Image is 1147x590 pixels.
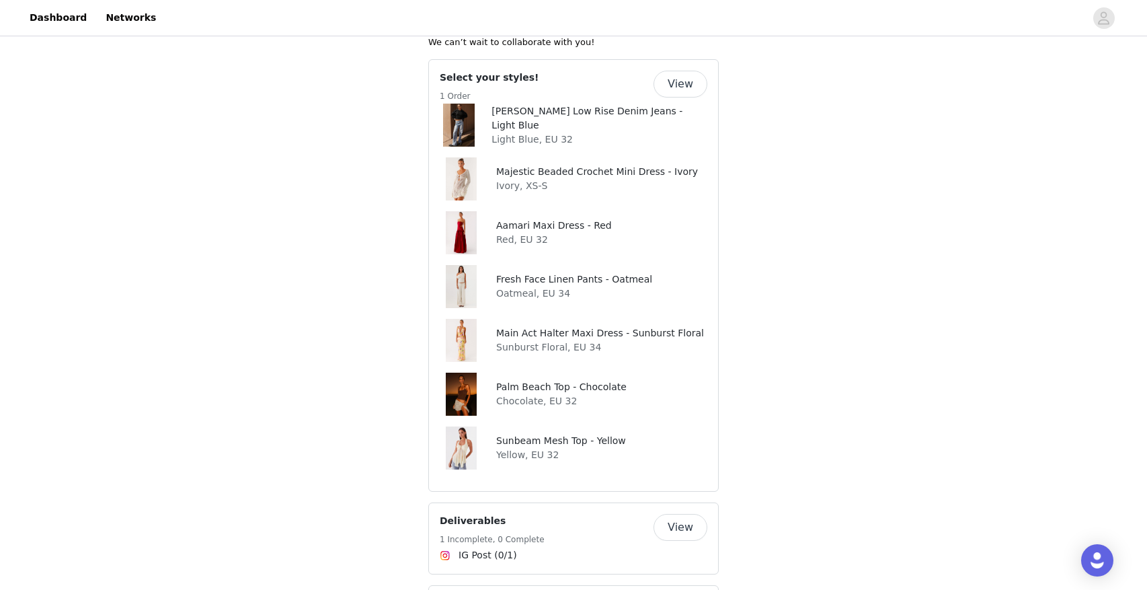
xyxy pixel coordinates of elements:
h4: Select your styles! [440,71,539,85]
h4: Main Act Halter Maxi Dress - Sunburst Floral [496,326,704,340]
span: IG Post (0/1) [459,548,517,562]
p: We can’t wait to collaborate with you! [428,36,719,49]
p: Red, EU 32 [496,233,612,247]
p: Ivory, XS-S [496,179,698,193]
h4: Aamari Maxi Dress - Red [496,219,612,233]
img: Majestic Beaded Crochet Mini Dress - Ivory [446,157,477,200]
h4: Majestic Beaded Crochet Mini Dress - Ivory [496,165,698,179]
img: Palm Beach Top - Chocolate [446,373,477,416]
div: Open Intercom Messenger [1081,544,1113,577]
h4: Deliverables [440,514,545,528]
img: Keanna Low Rise Denim Jeans - Light Blue [443,104,474,147]
p: Oatmeal, EU 34 [496,287,652,301]
p: Chocolate, EU 32 [496,394,627,408]
button: View [654,514,707,541]
h4: [PERSON_NAME] Low Rise Denim Jeans - Light Blue [491,104,707,133]
img: Sunbeam Mesh Top - Yellow [446,427,477,470]
img: Instagram Icon [440,550,450,561]
button: View [654,71,707,98]
p: Sunburst Floral, EU 34 [496,340,704,355]
img: Main Act Halter Maxi Dress - Sunburst Floral [446,319,477,362]
h4: Palm Beach Top - Chocolate [496,380,627,394]
a: Dashboard [22,3,95,33]
a: Networks [97,3,164,33]
div: Select your styles! [428,59,719,492]
p: Light Blue, EU 32 [491,133,707,147]
div: avatar [1097,7,1110,29]
h5: 1 Order [440,90,539,102]
img: Aamari Maxi Dress - Red [446,211,477,254]
h5: 1 Incomplete, 0 Complete [440,533,545,546]
img: Fresh Face Linen Pants - Oatmeal [446,265,477,308]
p: Yellow, EU 32 [496,448,626,462]
h4: Fresh Face Linen Pants - Oatmeal [496,272,652,287]
h4: Sunbeam Mesh Top - Yellow [496,434,626,448]
div: Deliverables [428,503,719,575]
